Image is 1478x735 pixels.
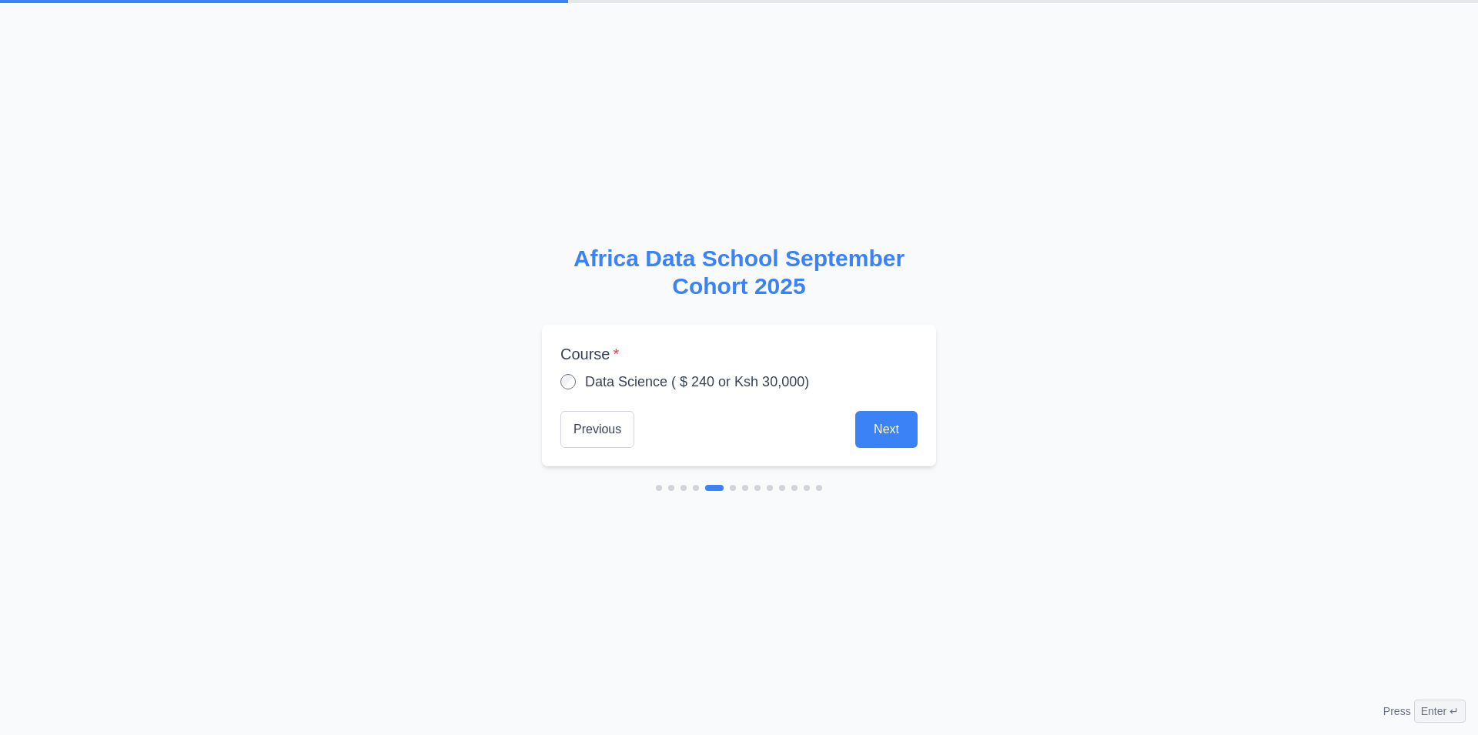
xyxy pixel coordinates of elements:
[1383,700,1466,723] div: Press
[1414,700,1466,723] span: Enter ↵
[542,245,936,300] h2: Africa Data School September Cohort 2025
[855,411,918,448] button: Next
[585,371,809,393] label: Data Science ( $ 240 or Ksh 30,000)
[560,343,918,365] label: Course
[560,411,634,448] button: Previous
